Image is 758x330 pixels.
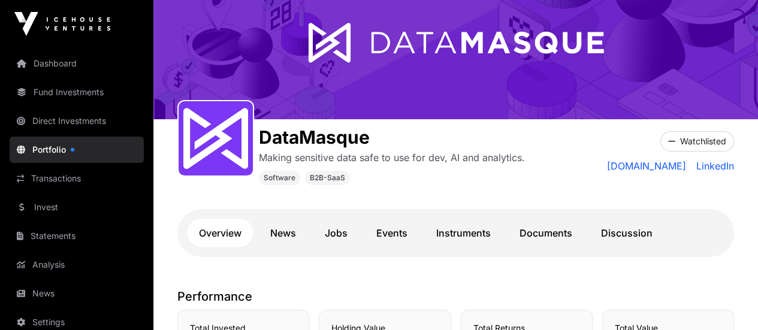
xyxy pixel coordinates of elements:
a: Jobs [313,219,360,247]
iframe: Chat Widget [698,273,758,330]
a: Analysis [10,252,144,278]
a: Invest [10,194,144,220]
a: Discussion [589,219,665,247]
a: Statements [10,223,144,249]
a: Direct Investments [10,108,144,134]
a: Events [364,219,419,247]
a: Instruments [424,219,503,247]
a: [DOMAIN_NAME] [607,159,687,173]
a: Transactions [10,165,144,192]
p: Performance [177,288,734,305]
a: Dashboard [10,50,144,77]
a: Portfolio [10,137,144,163]
a: LinkedIn [691,159,734,173]
img: Icehouse Ventures Logo [14,12,110,36]
button: Watchlisted [660,131,734,152]
nav: Tabs [187,219,724,247]
a: Documents [508,219,584,247]
span: Software [264,173,295,183]
a: Fund Investments [10,79,144,105]
a: News [258,219,308,247]
p: Making sensitive data safe to use for dev, AI and analytics. [259,150,525,165]
h1: DataMasque [259,126,525,148]
a: Overview [187,219,253,247]
a: News [10,280,144,307]
span: B2B-SaaS [310,173,345,183]
img: Datamasque-Icon.svg [183,106,248,171]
